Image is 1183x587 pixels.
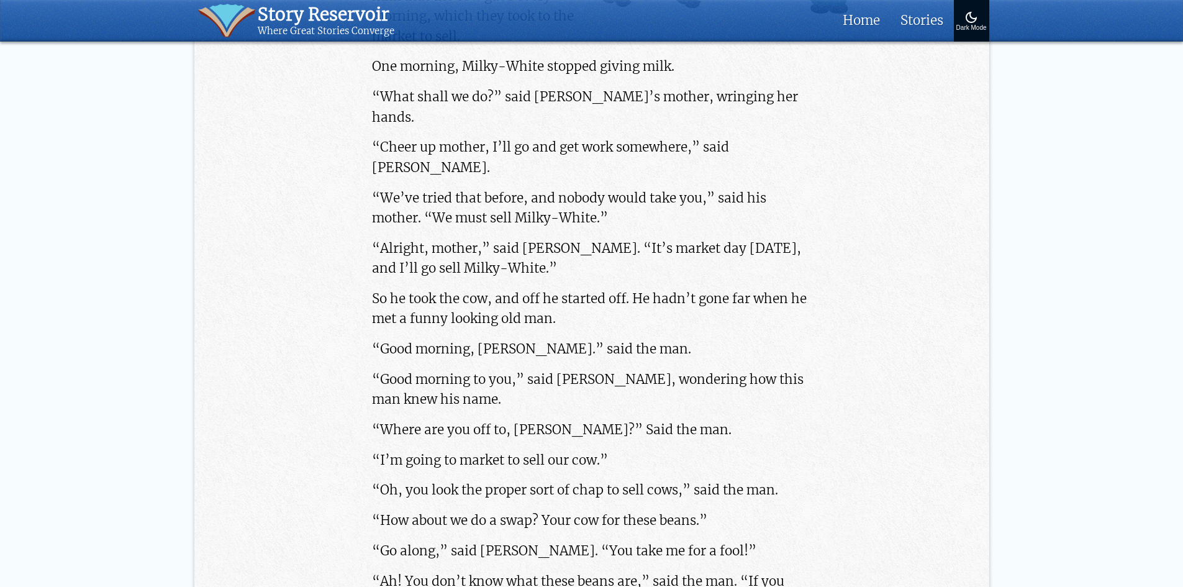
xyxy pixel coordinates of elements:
[964,10,979,25] img: Turn On Dark Mode
[372,87,811,127] p: “What shall we do?” said [PERSON_NAME]’s mother, wringing her hands.
[372,339,811,359] p: “Good morning, [PERSON_NAME].” said the man.
[372,420,811,440] p: “Where are you off to, [PERSON_NAME]?” Said the man.
[372,137,811,177] p: “Cheer up mother, I’ll go and get work somewhere,” said [PERSON_NAME].
[258,4,394,25] div: Story Reservoir
[372,289,811,329] p: So he took the cow, and off he started off. He hadn’t gone far when he met a funny looking old man.
[372,239,811,278] p: “Alright, mother,” said [PERSON_NAME]. “It’s market day [DATE], and I’ll go sell Milky-White.”
[198,4,256,37] img: icon of book with waver spilling out.
[372,370,811,409] p: “Good morning to you,” said [PERSON_NAME], wondering how this man knew his name.
[258,25,394,37] div: Where Great Stories Converge
[372,511,811,530] p: “How about we do a swap? Your cow for these beans.”
[372,188,811,228] p: “We’ve tried that before, and nobody would take you,” said his mother. “We must sell Milky-White.”
[956,25,987,32] div: Dark Mode
[372,541,811,561] p: “Go along,” said [PERSON_NAME]. “You take me for a fool!”
[372,57,811,76] p: One morning, Milky-White stopped giving milk.
[372,480,811,500] p: “Oh, you look the proper sort of chap to sell cows,” said the man.
[372,450,811,470] p: “I’m going to market to sell our cow.”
